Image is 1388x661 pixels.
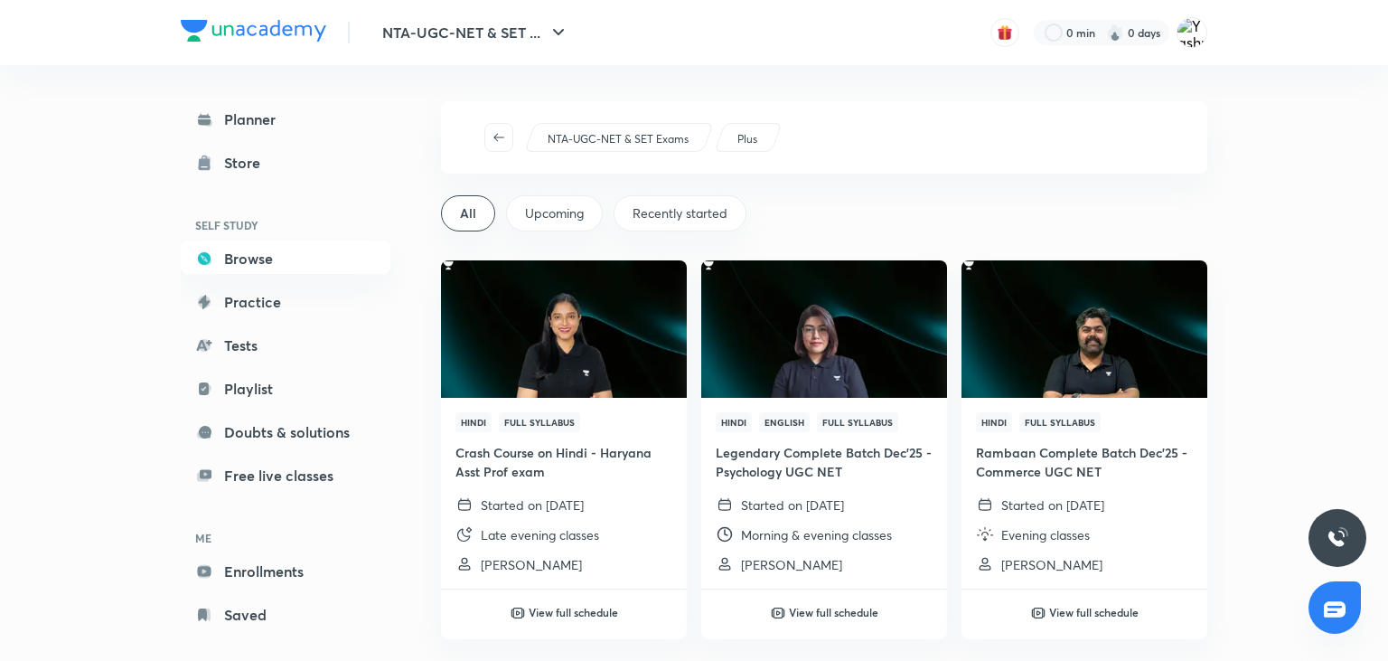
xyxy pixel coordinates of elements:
p: Started on [DATE] [481,496,584,515]
p: Started on [DATE] [1001,496,1104,515]
p: Morning & evening classes [741,525,892,544]
h4: Crash Course on Hindi - Haryana Asst Prof exam [455,443,672,481]
img: avatar [997,24,1013,41]
a: Tests [181,327,390,364]
span: English [759,412,810,432]
button: avatar [990,18,1019,47]
h6: SELF STUDY [181,210,390,241]
span: Recently started [633,204,727,222]
span: Full Syllabus [1019,412,1101,432]
a: Company Logo [181,20,326,46]
h6: View full schedule [789,604,878,620]
span: Full Syllabus [499,412,580,432]
a: ThumbnailHindiEnglishFull SyllabusLegendary Complete Batch Dec'25 - Psychology UGC NETStarted on ... [701,260,947,589]
a: Doubts & solutions [181,414,390,450]
img: Company Logo [181,20,326,42]
img: Thumbnail [699,259,949,399]
a: Practice [181,284,390,320]
a: Enrollments [181,553,390,590]
span: Full Syllabus [817,412,898,432]
h6: ME [181,523,390,553]
a: ThumbnailHindiFull SyllabusRambaan Complete Batch Dec'25 - Commerce UGC NETStarted on [DATE]Eveni... [961,260,1207,589]
p: Sakshi Singh [481,555,582,574]
img: Thumbnail [438,259,689,399]
span: Upcoming [525,204,584,222]
a: Saved [181,597,390,633]
span: All [460,204,476,222]
p: Late evening classes [481,525,599,544]
p: Plus [737,131,757,147]
a: Playlist [181,371,390,407]
img: streak [1106,24,1124,42]
a: NTA-UGC-NET & SET Exams [545,131,692,147]
div: Store [224,152,271,174]
img: Yashraj Jat [1177,17,1207,48]
p: Hafsa Malik [741,555,842,574]
a: Browse [181,241,390,277]
img: Thumbnail [959,259,1209,399]
h6: View full schedule [529,604,618,620]
a: Plus [735,131,761,147]
span: Hindi [716,412,752,432]
button: NTA-UGC-NET & SET ... [371,14,580,51]
a: Planner [181,101,390,137]
p: Started on [DATE] [741,496,844,515]
h4: Legendary Complete Batch Dec'25 - Psychology UGC NET [716,443,933,481]
a: Store [181,145,390,181]
a: ThumbnailHindiFull SyllabusCrash Course on Hindi - Haryana Asst Prof examStarted on [DATE]Late ev... [441,260,687,589]
p: Raghav Wadhwa [1001,555,1102,574]
img: ttu [1327,527,1348,549]
h6: View full schedule [1049,604,1139,620]
img: play [1031,606,1046,620]
img: play [511,606,525,620]
p: Evening classes [1001,525,1090,544]
h4: Rambaan Complete Batch Dec'25 - Commerce UGC NET [976,443,1193,481]
span: Hindi [976,412,1012,432]
p: NTA-UGC-NET & SET Exams [548,131,689,147]
img: play [771,606,785,620]
a: Free live classes [181,458,390,494]
span: Hindi [455,412,492,432]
